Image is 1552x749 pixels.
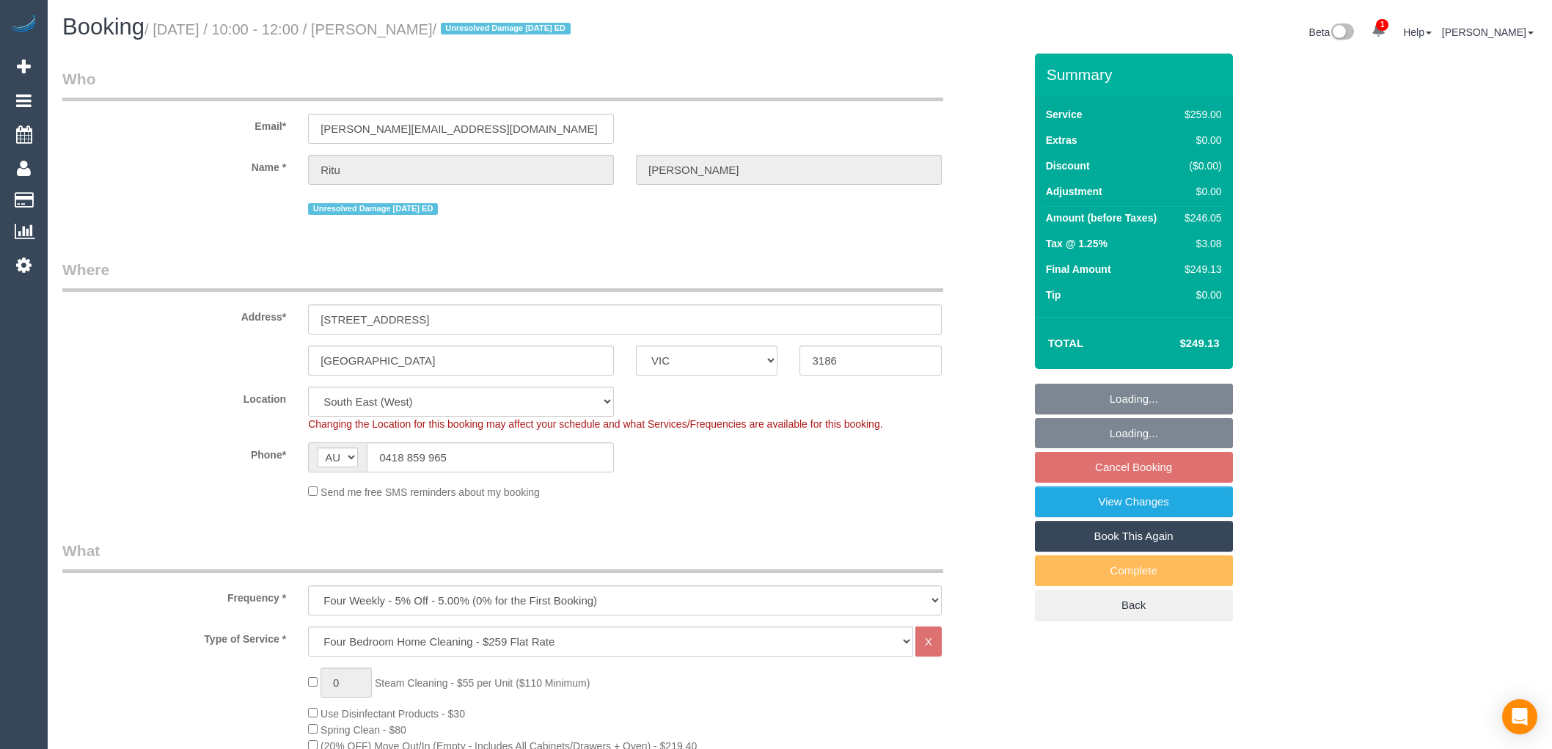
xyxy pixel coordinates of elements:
span: 1 [1376,19,1388,31]
input: First Name* [308,155,614,185]
div: ($0.00) [1179,158,1221,173]
div: $0.00 [1179,288,1221,302]
label: Address* [51,304,297,324]
div: $3.08 [1179,236,1221,251]
legend: Where [62,259,943,292]
a: View Changes [1035,486,1233,517]
label: Frequency * [51,585,297,605]
img: Automaid Logo [9,15,38,35]
input: Suburb* [308,346,614,376]
div: $249.13 [1179,262,1221,277]
strong: Total [1048,337,1084,349]
input: Post Code* [799,346,941,376]
span: Spring Clean - $80 [321,724,406,736]
label: Name * [51,155,297,175]
a: Back [1035,590,1233,621]
input: Phone* [367,442,614,472]
a: Beta [1309,26,1355,38]
span: Use Disinfectant Products - $30 [321,708,465,720]
a: Help [1403,26,1432,38]
label: Email* [51,114,297,134]
input: Email* [308,114,614,144]
label: Phone* [51,442,297,462]
div: $0.00 [1179,133,1221,147]
label: Final Amount [1046,262,1111,277]
div: $0.00 [1179,184,1221,199]
label: Adjustment [1046,184,1102,199]
span: Booking [62,14,144,40]
a: [PERSON_NAME] [1442,26,1534,38]
span: / [433,21,575,37]
label: Tax @ 1.25% [1046,236,1108,251]
div: Open Intercom Messenger [1502,699,1537,734]
span: Unresolved Damage [DATE] ED [308,203,438,215]
h4: $249.13 [1135,337,1219,350]
span: Steam Cleaning - $55 per Unit ($110 Minimum) [375,677,590,689]
h3: Summary [1047,66,1226,83]
label: Service [1046,107,1083,122]
label: Amount (before Taxes) [1046,211,1157,225]
div: $259.00 [1179,107,1221,122]
div: $246.05 [1179,211,1221,225]
img: New interface [1330,23,1354,43]
a: 1 [1364,15,1393,47]
span: Send me free SMS reminders about my booking [321,486,540,498]
label: Type of Service * [51,626,297,646]
span: Unresolved Damage [DATE] ED [441,23,571,34]
label: Discount [1046,158,1090,173]
input: Last Name* [636,155,942,185]
small: / [DATE] / 10:00 - 12:00 / [PERSON_NAME] [144,21,575,37]
legend: Who [62,68,943,101]
span: Changing the Location for this booking may affect your schedule and what Services/Frequencies are... [308,418,882,430]
label: Tip [1046,288,1061,302]
label: Location [51,387,297,406]
a: Book This Again [1035,521,1233,552]
legend: What [62,540,943,573]
label: Extras [1046,133,1077,147]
